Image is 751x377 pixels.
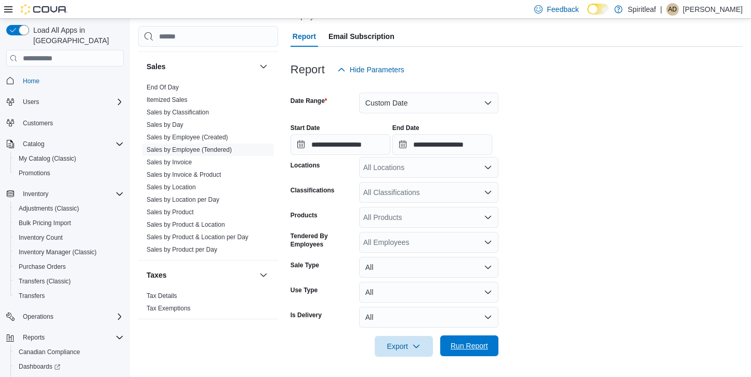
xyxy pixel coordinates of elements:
label: Locations [291,161,320,170]
button: Adjustments (Classic) [10,201,128,216]
span: Email Subscription [328,26,394,47]
button: Bulk Pricing Import [10,216,128,230]
a: Canadian Compliance [15,346,84,358]
span: Catalog [19,138,124,150]
span: Transfers [19,292,45,300]
a: Sales by Location per Day [147,196,219,203]
button: Catalog [2,137,128,151]
span: Reports [23,333,45,342]
span: Home [19,74,124,87]
span: Feedback [547,4,578,15]
button: Purchase Orders [10,259,128,274]
button: Promotions [10,166,128,180]
a: Sales by Product & Location [147,221,225,228]
button: Operations [19,310,58,323]
button: Run Report [440,335,498,356]
a: Tax Details [147,292,177,300]
a: Transfers [15,290,49,302]
a: Inventory Manager (Classic) [15,246,101,258]
a: Sales by Invoice & Product [147,171,221,178]
span: Customers [19,116,124,129]
button: Sales [147,61,255,72]
span: Adjustments (Classic) [15,202,124,215]
span: Inventory [19,188,124,200]
label: Is Delivery [291,311,322,319]
label: Sale Type [291,261,319,269]
button: Custom Date [359,93,498,113]
button: Reports [19,331,49,344]
a: Sales by Product per Day [147,246,217,253]
span: Transfers [15,290,124,302]
span: Adjustments (Classic) [19,204,79,213]
span: Operations [23,313,54,321]
h3: Sales [147,61,166,72]
div: Alex D [666,3,679,16]
button: All [359,307,498,328]
p: | [660,3,662,16]
span: Users [19,96,124,108]
button: Customers [2,115,128,131]
span: Inventory Count [19,233,63,242]
a: Home [19,75,44,87]
button: Open list of options [484,188,492,197]
a: Sales by Classification [147,109,209,116]
a: Promotions [15,167,55,179]
span: Transfers (Classic) [15,275,124,288]
div: Taxes [138,290,278,319]
button: My Catalog (Classic) [10,151,128,166]
a: Transfers (Classic) [15,275,75,288]
input: Dark Mode [587,4,609,15]
button: Open list of options [484,238,492,246]
span: Load All Apps in [GEOGRAPHIC_DATA] [29,25,124,46]
button: Inventory Count [10,230,128,245]
span: Inventory Count [15,231,124,244]
a: Sales by Location [147,184,196,191]
label: Products [291,211,318,219]
span: Promotions [19,169,50,177]
a: Dashboards [10,359,128,374]
button: Users [19,96,43,108]
a: Tax Exemptions [147,305,191,312]
a: Sales by Product & Location per Day [147,233,248,241]
button: Open list of options [484,163,492,172]
a: Purchase Orders [15,261,70,273]
img: Cova [21,4,68,15]
button: Export [375,336,433,357]
span: Reports [19,331,124,344]
span: Customers [23,119,53,127]
button: Transfers (Classic) [10,274,128,289]
a: Bulk Pricing Import [15,217,75,229]
span: My Catalog (Classic) [15,152,124,165]
label: Classifications [291,186,335,194]
button: All [359,282,498,303]
button: Inventory [2,187,128,201]
button: Reports [2,330,128,345]
span: Dashboards [19,362,60,371]
button: Sales [257,60,270,73]
a: End Of Day [147,84,179,91]
div: Sales [138,81,278,260]
label: Start Date [291,124,320,132]
input: Press the down key to open a popover containing a calendar. [291,134,390,155]
span: Report [293,26,316,47]
span: Canadian Compliance [19,348,80,356]
h3: Report [291,63,325,76]
button: Operations [2,309,128,324]
span: Purchase Orders [19,263,66,271]
button: Canadian Compliance [10,345,128,359]
a: Itemized Sales [147,96,188,103]
span: Bulk Pricing Import [19,219,71,227]
span: Inventory [23,190,48,198]
a: Sales by Employee (Created) [147,134,228,141]
button: Catalog [19,138,48,150]
a: Inventory Count [15,231,67,244]
span: Purchase Orders [15,261,124,273]
a: Adjustments (Classic) [15,202,83,215]
span: Inventory Manager (Classic) [15,246,124,258]
span: Catalog [23,140,44,148]
span: Users [23,98,39,106]
label: Date Range [291,97,327,105]
a: Sales by Invoice [147,159,192,166]
span: Promotions [15,167,124,179]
